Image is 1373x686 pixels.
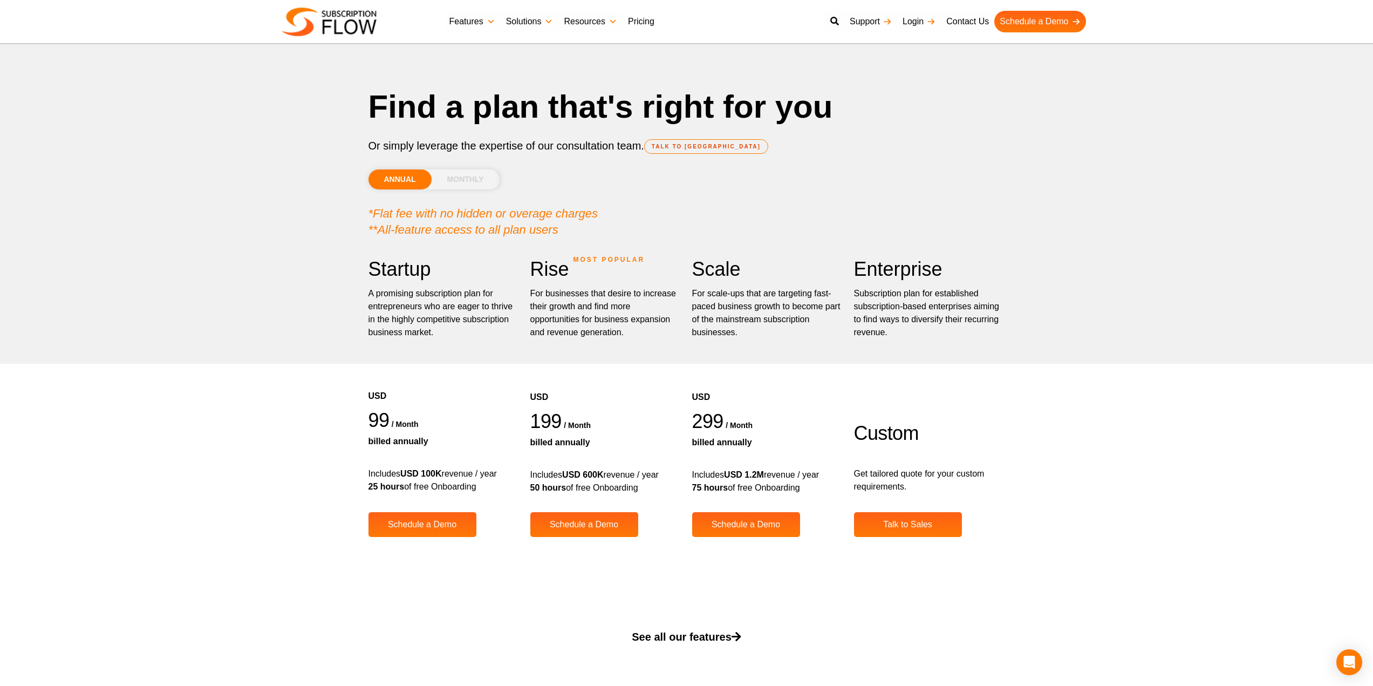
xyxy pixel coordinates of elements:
[692,287,843,339] div: For scale-ups that are targeting fast-paced business growth to become part of the mainstream subs...
[282,8,377,36] img: Subscriptionflow
[562,470,603,479] strong: USD 600K
[530,410,562,432] span: 199
[530,468,681,494] div: Includes revenue / year of free Onboarding
[692,358,843,409] div: USD
[530,257,681,282] h2: Rise
[844,11,897,32] a: Support
[368,482,405,491] strong: 25 hours
[623,11,660,32] a: Pricing
[368,138,1005,154] p: Or simply leverage the expertise of our consultation team.
[724,470,764,479] strong: USD 1.2M
[400,469,441,478] strong: USD 100K
[726,421,753,430] span: / month
[388,520,456,529] span: Schedule a Demo
[530,358,681,409] div: USD
[501,11,559,32] a: Solutions
[368,257,520,282] h2: Startup
[558,11,622,32] a: Resources
[530,436,681,449] div: Billed Annually
[1336,649,1362,675] div: Open Intercom Messenger
[632,631,741,643] span: See all our features
[854,422,919,444] span: Custom
[392,420,419,429] span: / month
[368,207,598,220] em: *Flat fee with no hidden or overage charges
[368,357,520,408] div: USD
[368,169,432,189] li: ANNUAL
[692,483,728,492] strong: 75 hours
[854,512,962,537] a: Talk to Sales
[941,11,994,32] a: Contact Us
[692,257,843,282] h2: Scale
[368,409,390,431] span: 99
[550,520,618,529] span: Schedule a Demo
[432,169,500,189] li: MONTHLY
[444,11,501,32] a: Features
[530,483,566,492] strong: 50 hours
[994,11,1085,32] a: Schedule a Demo
[368,435,520,448] div: Billed Annually
[368,467,520,493] div: Includes revenue / year of free Onboarding
[854,287,1005,339] p: Subscription plan for established subscription-based enterprises aiming to find ways to diversify...
[368,287,520,339] p: A promising subscription plan for entrepreneurs who are eager to thrive in the highly competitive...
[897,11,941,32] a: Login
[712,520,780,529] span: Schedule a Demo
[854,257,1005,282] h2: Enterprise
[883,520,932,529] span: Talk to Sales
[368,512,476,537] a: Schedule a Demo
[692,436,843,449] div: Billed Annually
[692,410,723,432] span: 299
[530,512,638,537] a: Schedule a Demo
[564,421,591,430] span: / month
[692,512,800,537] a: Schedule a Demo
[692,468,843,494] div: Includes revenue / year of free Onboarding
[530,287,681,339] div: For businesses that desire to increase their growth and find more opportunities for business expa...
[573,247,645,272] span: MOST POPULAR
[854,467,1005,493] p: Get tailored quote for your custom requirements.
[368,86,1005,127] h1: Find a plan that's right for you
[368,629,1005,661] a: See all our features
[368,223,558,236] em: **All-feature access to all plan users
[644,139,768,154] a: TALK TO [GEOGRAPHIC_DATA]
